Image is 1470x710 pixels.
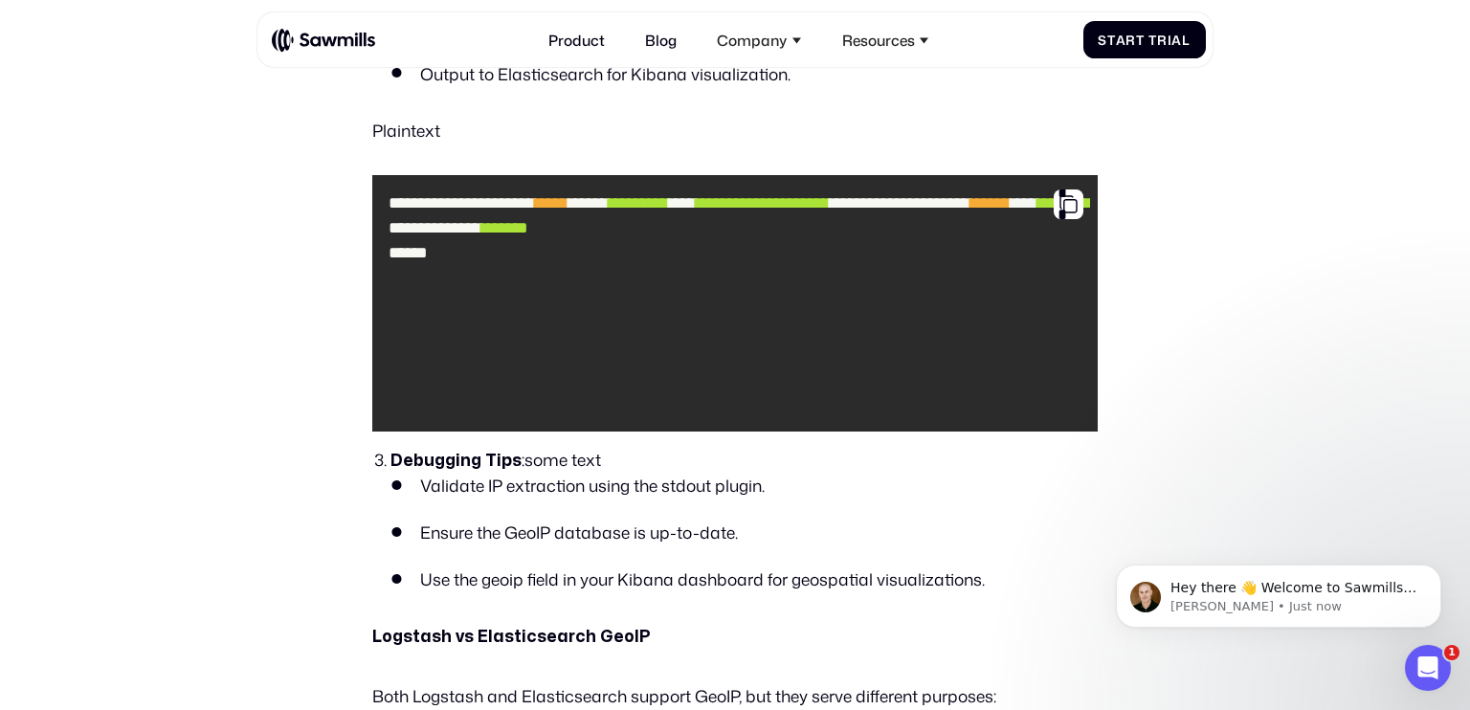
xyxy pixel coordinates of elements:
[1087,524,1470,658] iframe: Intercom notifications message
[1182,33,1191,48] span: l
[1136,33,1145,48] span: t
[635,20,688,59] a: Blog
[390,521,1098,545] li: Ensure the GeoIP database is up-to-date.
[1125,33,1136,48] span: r
[706,20,813,59] div: Company
[390,567,1098,592] li: Use the geoip field in your Kibana dashboard for geospatial visualizations.
[1444,645,1459,660] span: 1
[1405,645,1451,691] iframe: Intercom live chat
[538,20,616,59] a: Product
[1107,33,1116,48] span: t
[1157,33,1168,48] span: r
[1171,33,1182,48] span: a
[390,453,522,469] strong: Debugging Tips
[1148,33,1157,48] span: T
[1098,33,1107,48] span: S
[842,32,915,49] div: Resources
[83,74,330,91] p: Message from Winston, sent Just now
[390,62,1098,87] li: Output to Elasticsearch for Kibana visualization.
[83,55,329,166] span: Hey there 👋 Welcome to Sawmills. The smart telemetry management platform that solves cost, qualit...
[372,116,1098,145] p: Plaintext
[390,448,1098,592] li: :some text
[717,32,787,49] div: Company
[1083,21,1206,58] a: StartTrial
[1116,33,1126,48] span: a
[372,629,651,645] strong: Logstash vs Elasticsearch GeoIP
[831,20,940,59] div: Resources
[1168,33,1172,48] span: i
[390,474,1098,499] li: Validate IP extraction using the stdout plugin.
